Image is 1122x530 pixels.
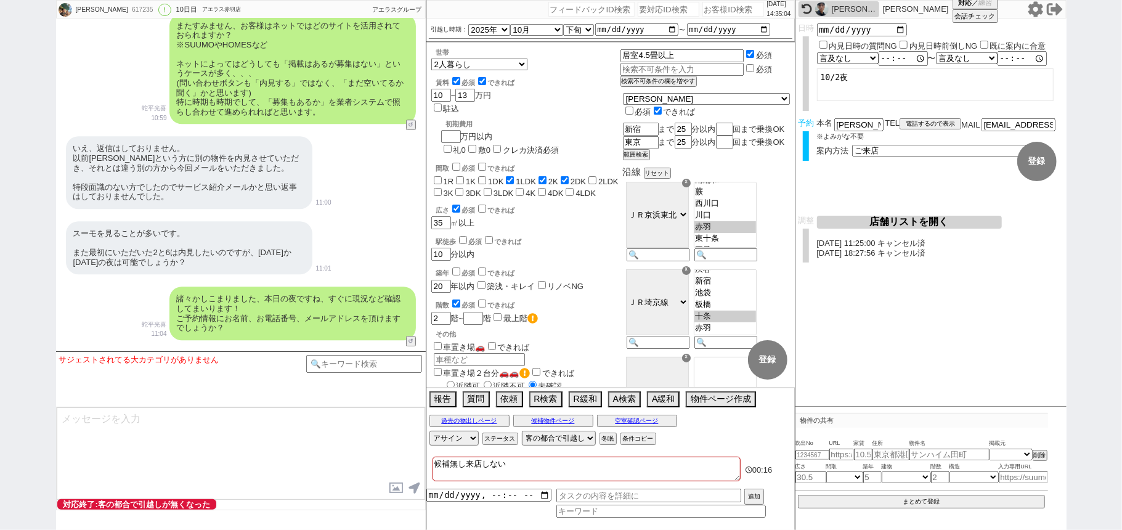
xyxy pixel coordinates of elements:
button: リセット [644,168,671,179]
span: 吹出No [795,439,829,449]
p: その他 [436,330,620,339]
div: 駅徒歩 [436,234,620,247]
label: できれば [476,269,515,277]
p: 物件の共有 [795,413,1048,428]
button: 電話するので表示 [900,118,961,129]
label: 内見日時の質問NG [829,41,898,51]
option: 板橋 [694,299,756,311]
button: 検索不可条件の欄を増やす [620,76,697,87]
div: ! [158,4,171,16]
label: 4LDK [575,189,596,198]
label: 2DK [571,177,586,186]
div: スーモを見ることが多いです。 また最初にいただいた2と6は内見したいのですが、[DATE]か[DATE]の夜は可能でしょうか？ [66,221,312,274]
input: タスクの内容を詳細に [556,489,741,502]
div: 諸々かしこまりました、本日の夜ですね、すぐに現況など確認してまいります！ ご予約情報にお名前、お電話番号、メールアドレスを頂けますでしょうか？ [169,287,416,340]
button: まとめて登録 [798,495,1046,508]
input: できれば [488,342,496,350]
input: できれば [654,107,662,115]
label: 未確認 [526,381,563,391]
option: 西川口 [694,198,756,210]
input: 🔍 [627,336,689,349]
span: 建物 [882,462,931,472]
option: 北赤羽 [694,334,756,346]
label: できれば [476,206,515,214]
button: 店舗リストを開く [817,216,1002,229]
label: 1DK [488,177,503,186]
span: 本名 [817,118,833,131]
button: 削除 [1033,450,1047,461]
span: 必須 [635,107,651,116]
input: できれば [478,267,486,275]
input: 🔍 [627,248,689,261]
input: 🔍 [694,336,757,349]
span: 必須 [462,79,476,86]
div: 年以内 [431,266,620,293]
button: 物件ページ作成 [686,391,756,407]
button: R緩和 [569,391,602,407]
label: 内見日時前倒しNG [909,41,978,51]
div: ~ 万円 [431,70,515,115]
div: 階数 [436,298,620,310]
label: 2K [548,177,558,186]
button: 報告 [429,391,457,407]
label: 最上階 [503,314,538,323]
span: 会話チェック [955,12,996,21]
label: 築浅・キレイ [487,282,535,291]
label: 車置き場２台分🚗🚗 [431,369,530,378]
input: サンハイム田町 [909,449,990,460]
img: 0hMTSJOFVnEnt-MwG-5-hsBA5jERFdQktpVVNVHkkzHxtCVwJ_U1xcHEg0HB5HBQV9WlAOSE1mHEhyIGUdYGXuT3kDTExHB1M... [815,2,829,16]
p: [DATE] 18:27:56 キャンセル済 [817,248,1063,258]
input: 1234567 [795,450,829,460]
button: 会話チェック [953,9,998,23]
span: URL [829,439,854,449]
label: 必須 [756,65,772,74]
label: 1R [444,177,454,186]
label: できれば [651,107,696,116]
label: 敷0 [478,145,490,155]
option: 池袋 [694,287,756,299]
div: 世帯 [436,48,620,57]
div: ☓ [682,179,691,187]
p: 11:01 [316,264,331,274]
label: 3K [444,189,453,198]
span: 必須 [462,165,476,172]
option: 赤羽 [694,221,756,233]
button: ↺ [406,336,416,346]
span: 00:16 [752,465,773,475]
label: 1LDK [516,177,536,186]
label: クレカ決済必須 [503,145,559,155]
button: 追加 [744,489,764,505]
option: 新宿 [694,275,756,287]
input: 🔍キーワード検索 [306,355,423,373]
button: 過去の物出しページ [429,415,510,427]
label: 車置き場🚗 [431,343,486,352]
span: 間取 [826,462,863,472]
input: キーワード [556,505,766,518]
div: ㎡以上 [431,203,620,229]
input: できれば [478,205,486,213]
span: 案内方法 [817,146,849,155]
label: できれば [476,165,515,172]
button: 条件コピー [620,433,656,445]
div: ☓ [682,354,691,362]
input: 車種など [434,353,525,366]
label: 2LDK [598,177,619,186]
div: 築年 [436,266,620,278]
button: 候補物件ページ [513,415,593,427]
input: 検索不可条件を入力 [620,49,744,62]
div: アエラス赤羽店 [202,5,241,15]
p: [PERSON_NAME] [883,4,949,14]
span: 掲載元 [990,439,1006,449]
label: できれば [482,238,522,245]
span: 必須 [462,301,476,309]
span: 対応終了:客の都合で引越しが無くなった [57,499,216,510]
button: 冬眠 [600,433,617,445]
span: 日時 [798,23,814,33]
span: 物件名 [909,439,990,449]
option: 赤羽 [694,322,756,334]
input: 検索不可条件を入力 [620,63,744,76]
input: できれば [532,368,540,376]
p: [DATE] 11:25:00 キャンセル済 [817,238,1063,248]
label: できれば [486,343,530,352]
p: 11:00 [316,198,331,208]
